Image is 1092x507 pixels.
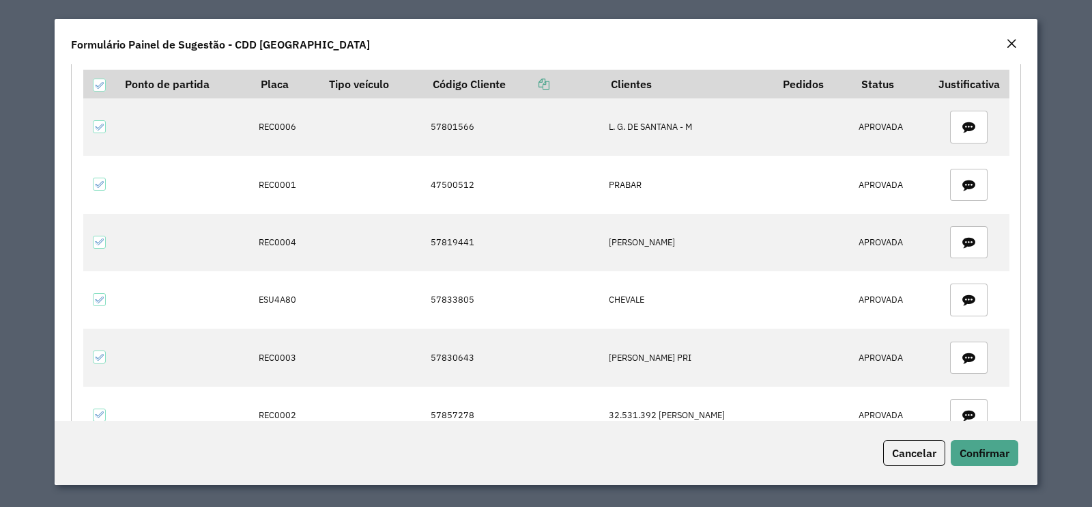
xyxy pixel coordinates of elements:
td: 57857278 [424,387,602,444]
span: Confirmar [960,446,1009,460]
td: 57819441 [424,214,602,271]
td: APROVADA [852,329,929,386]
td: 32.531.392 [PERSON_NAME] [602,387,773,444]
button: Cancelar [883,440,945,466]
td: APROVADA [852,156,929,213]
th: Código Cliente [424,70,602,98]
button: Close [1002,36,1021,53]
th: Placa [252,70,320,98]
h4: Formulário Painel de Sugestão - CDD [GEOGRAPHIC_DATA] [71,36,370,53]
th: Tipo veículo [320,70,424,98]
button: Confirmar [951,440,1018,466]
td: APROVADA [852,387,929,444]
span: Cancelar [892,446,936,460]
td: APROVADA [852,271,929,329]
td: REC0001 [252,156,320,213]
td: 57801566 [424,98,602,156]
td: [PERSON_NAME] [602,214,773,271]
td: REC0002 [252,387,320,444]
th: Clientes [602,70,773,98]
td: REC0006 [252,98,320,156]
td: ESU4A80 [252,271,320,329]
td: REC0003 [252,329,320,386]
td: 47500512 [424,156,602,213]
a: Copiar [506,77,549,91]
td: APROVADA [852,98,929,156]
td: L. G. DE SANTANA - M [602,98,773,156]
td: PRABAR [602,156,773,213]
th: Pedidos [773,70,852,98]
th: Justificativa [929,70,1009,98]
td: [PERSON_NAME] PRI [602,329,773,386]
em: Fechar [1006,38,1017,49]
td: REC0004 [252,214,320,271]
td: APROVADA [852,214,929,271]
th: Status [852,70,929,98]
td: 57830643 [424,329,602,386]
td: 57833805 [424,271,602,329]
td: CHEVALE [602,271,773,329]
th: Ponto de partida [116,70,252,98]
